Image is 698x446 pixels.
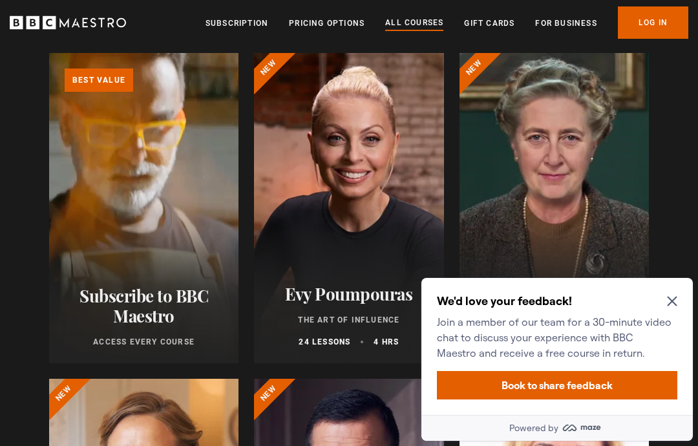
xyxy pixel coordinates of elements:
h2: Evy Poumpouras [270,284,428,304]
p: Join a member of our team for a 30-minute video chat to discuss your experience with BBC Maestro ... [21,41,256,88]
a: Powered by maze [5,142,277,168]
a: Subscription [206,17,268,30]
svg: BBC Maestro [10,13,126,32]
div: Optional study invitation [5,5,277,168]
a: For business [535,17,597,30]
a: Evy Poumpouras The Art of Influence 24 lessons 4 hrs New [254,53,443,363]
a: Log In [618,6,688,39]
p: The Art of Influence [270,314,428,326]
p: 24 lessons [299,336,350,348]
a: Gift Cards [464,17,514,30]
button: Close Maze Prompt [251,23,261,34]
a: All Courses [385,16,443,30]
p: Best value [65,69,133,92]
a: Pricing Options [289,17,365,30]
button: Book to share feedback [21,98,261,127]
p: 4 hrs [374,336,399,348]
h2: We'd love your feedback! [21,21,256,36]
nav: Primary [206,6,688,39]
a: [PERSON_NAME] Writing 11 lessons 2.5 hrs New [460,53,649,363]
